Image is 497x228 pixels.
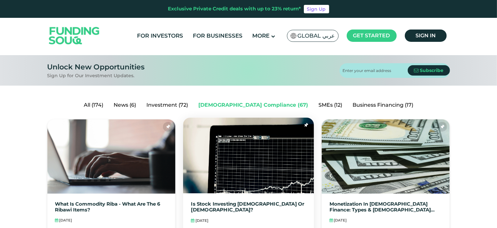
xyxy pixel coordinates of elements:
[334,218,347,222] span: [DATE]
[55,201,168,213] a: What Is Commodity Riba - What Are The 6 Ribawi Items?
[47,72,145,79] div: Sign Up for Our Investment Updates.
[79,99,108,112] a: All (174)
[322,119,450,194] img: Monetization in Islamic Finance
[416,32,436,39] span: Sign in
[168,5,301,13] div: Exclusive Private Credit deals with up to 23% return*
[420,67,443,73] span: Subscribe
[313,99,347,112] a: SMEs (12)
[59,218,72,222] span: [DATE]
[43,19,106,52] img: Logo
[304,5,329,13] a: Sign Up
[343,63,408,78] input: Enter your email address
[298,32,335,40] span: Global عربي
[191,201,306,213] a: Is stock investing [DEMOGRAPHIC_DATA] or [DEMOGRAPHIC_DATA]?
[353,32,390,39] span: Get started
[47,119,176,194] img: What Are The 6 Ribawi Items
[191,30,244,41] a: For Businesses
[329,201,442,213] a: Monetization in [DEMOGRAPHIC_DATA] Finance: Types & [DEMOGRAPHIC_DATA] Rulings on Impermissibility
[291,33,296,39] img: SA Flag
[195,218,209,223] span: [DATE]
[141,99,193,112] a: Investment (72)
[408,65,450,76] button: Subscribe
[193,99,313,112] a: [DEMOGRAPHIC_DATA] Compliance (67)
[252,32,269,39] span: More
[347,99,418,112] a: Business Financing (17)
[405,30,447,42] a: Sign in
[47,62,145,72] div: Unlock New Opportunities
[183,118,314,193] img: Is stock investing halal or haram?
[108,99,141,112] a: News (6)
[135,30,185,41] a: For Investors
